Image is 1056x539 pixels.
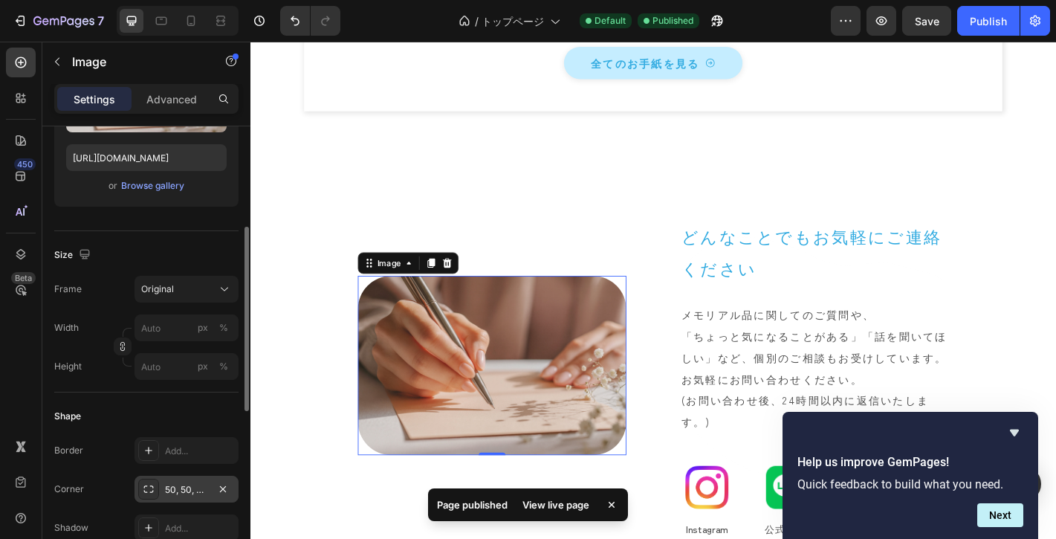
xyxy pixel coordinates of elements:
div: % [219,360,228,373]
div: Shadow [54,521,88,535]
p: メモリアル品に関してのご質問や、 「ちょっと気になることがある」「話を聞いてほしい」など、個別のご相談もお受けしています。お気軽にお問い合わせください。 (お問い合わせ後、24時間以内に返信いた... [477,290,771,433]
div: Corner [54,482,84,496]
button: Save [902,6,951,36]
button: Hide survey [1005,424,1023,442]
span: Original [141,283,174,296]
span: トップページ [482,13,544,29]
button: 7 [6,6,111,36]
p: Image [72,53,198,71]
div: Add... [165,445,235,458]
button: % [194,358,212,375]
div: Add... [165,522,235,535]
h2: Help us improve GemPages! [797,454,1023,471]
div: Border [54,444,83,457]
button: % [194,319,212,337]
label: Height [54,360,82,373]
button: Publish [957,6,1020,36]
p: Settings [74,91,115,107]
span: or [108,177,117,195]
iframe: Design area [250,42,1056,539]
div: Beta [11,272,36,284]
span: / [475,13,479,29]
div: Browse gallery [121,179,184,193]
input: https://example.com/image.jpg [66,144,227,171]
button: Browse gallery [120,178,185,193]
div: 50, 50, 50, 50 [165,483,208,497]
div: 450 [14,158,36,170]
button: Original [135,276,239,303]
p: Quick feedback to build what you need. [797,477,1023,491]
h2: どんなことでもお気軽にご連絡ください [476,196,773,271]
div: Help us improve GemPages! [797,424,1023,527]
div: px [198,321,208,335]
button: px [215,319,233,337]
p: Page published [437,497,508,512]
div: Size [54,245,94,265]
div: View live page [514,494,598,515]
input: px% [135,314,239,341]
label: Width [54,321,79,335]
p: Advanced [146,91,197,107]
img: gempages_464591402135717053-8554b87a-fb08-475d-a0ed-92b74042f2a7.png [482,470,529,517]
div: Publish [970,13,1007,29]
label: Frame [54,283,82,296]
div: px [198,360,208,373]
span: Save [915,15,939,28]
input: px% [135,353,239,380]
img: gempages_464591402135717053-cb8326c4-acaf-4b7e-9ed3-ee399b407e52.png [571,470,618,517]
div: % [219,321,228,335]
button: Next question [977,503,1023,527]
div: Shape [54,410,81,423]
div: Undo/Redo [280,6,340,36]
span: Default [595,14,626,28]
span: Published [652,14,693,28]
p: 7 [97,12,104,30]
button: px [215,358,233,375]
